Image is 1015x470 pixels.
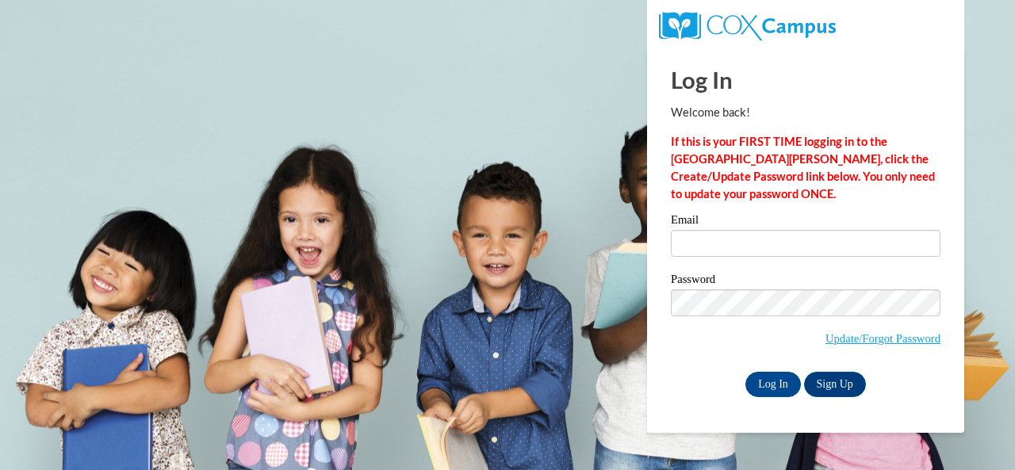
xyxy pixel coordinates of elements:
a: Sign Up [804,372,866,397]
p: Welcome back! [671,104,940,121]
label: Email [671,214,940,230]
strong: If this is your FIRST TIME logging in to the [GEOGRAPHIC_DATA][PERSON_NAME], click the Create/Upd... [671,135,935,201]
img: COX Campus [659,12,836,40]
input: Log In [745,372,801,397]
a: Update/Forgot Password [825,332,940,345]
label: Password [671,273,940,289]
h1: Log In [671,63,940,96]
a: COX Campus [659,18,836,32]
